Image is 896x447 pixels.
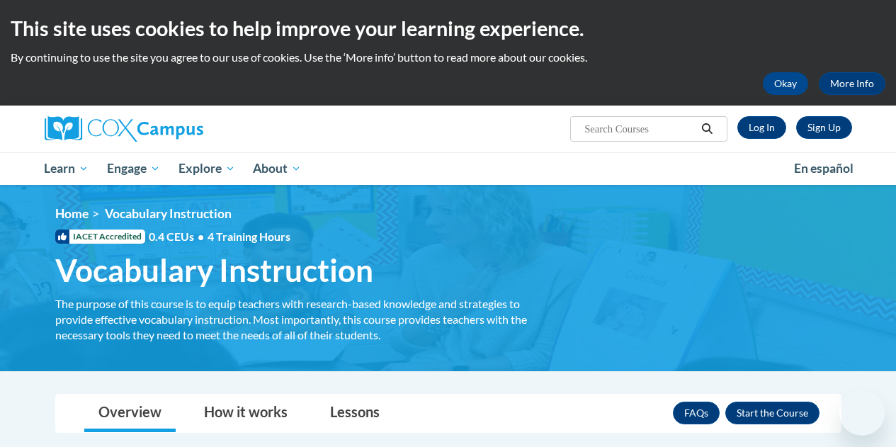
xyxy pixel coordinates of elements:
button: Enroll [725,402,820,424]
a: Home [55,206,89,221]
span: Vocabulary Instruction [55,251,373,289]
a: En español [785,154,863,183]
span: Engage [107,160,160,177]
div: The purpose of this course is to equip teachers with research-based knowledge and strategies to p... [55,296,544,343]
span: Vocabulary Instruction [105,206,232,221]
a: More Info [819,72,885,95]
p: By continuing to use the site you agree to our use of cookies. Use the ‘More info’ button to read... [11,50,885,65]
a: Engage [98,152,169,185]
a: Lessons [316,395,394,432]
button: Okay [763,72,808,95]
img: Cox Campus [45,116,203,142]
a: About [244,152,310,185]
span: En español [794,161,854,176]
span: IACET Accredited [55,230,145,244]
input: Search Courses [583,120,696,137]
a: Register [796,116,852,139]
button: Search [696,120,718,137]
a: Log In [737,116,786,139]
a: Cox Campus [45,116,300,142]
h2: This site uses cookies to help improve your learning experience. [11,14,885,43]
span: 0.4 CEUs [149,229,290,244]
span: 4 Training Hours [208,230,290,243]
iframe: Button to launch messaging window [839,390,885,436]
a: Overview [84,395,176,432]
a: Explore [169,152,244,185]
span: Explore [178,160,235,177]
span: • [198,230,204,243]
a: How it works [190,395,302,432]
div: Main menu [34,152,863,185]
span: Learn [44,160,89,177]
a: FAQs [673,402,720,424]
span: About [253,160,301,177]
a: Learn [35,152,98,185]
